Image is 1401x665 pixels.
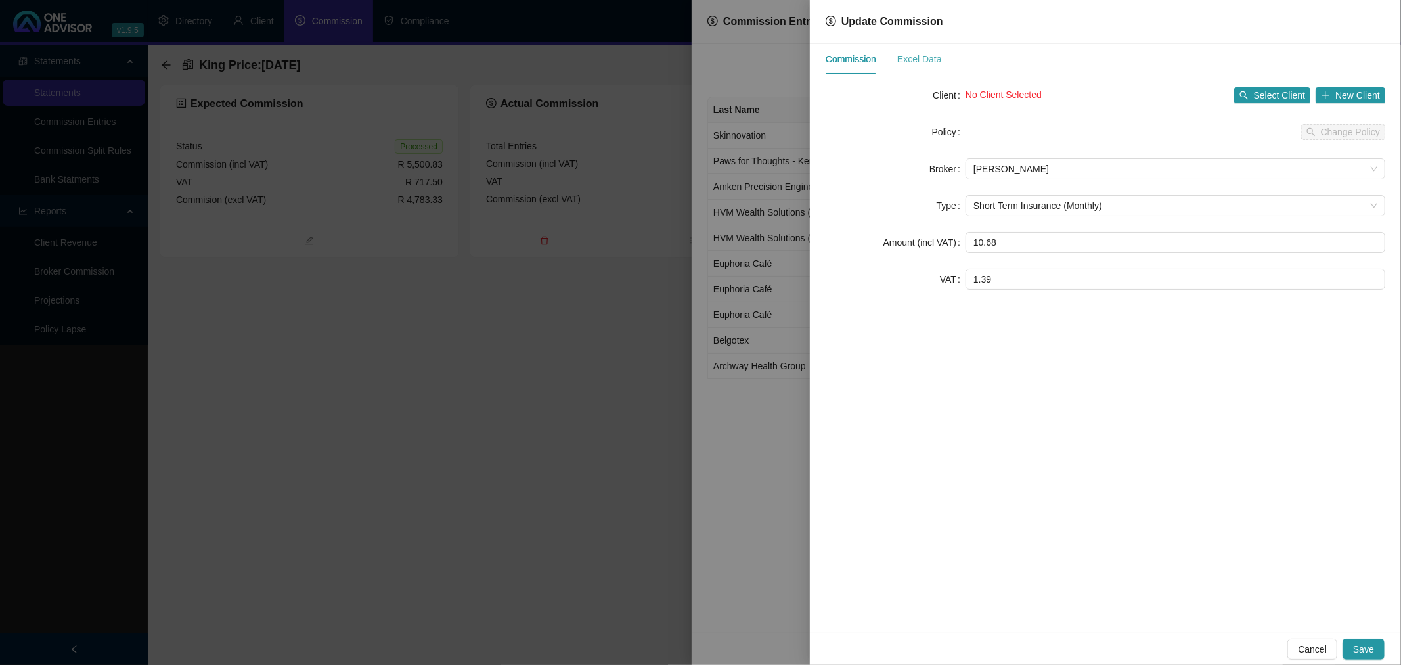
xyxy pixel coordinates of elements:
span: Select Client [1254,88,1306,103]
label: VAT [940,269,966,290]
label: Client [933,85,966,106]
span: New Client [1335,88,1380,103]
button: New Client [1316,87,1385,103]
button: Cancel [1287,639,1337,660]
label: Policy [932,122,966,143]
label: Broker [929,158,966,179]
label: Amount (incl VAT) [883,232,966,253]
span: Save [1353,642,1374,656]
span: dollar [826,16,836,26]
div: Excel Data [897,52,942,66]
button: Select Client [1234,87,1311,103]
label: Type [937,195,966,216]
span: plus [1321,91,1330,100]
span: Update Commission [841,16,943,27]
button: Change Policy [1301,124,1385,140]
span: Renier Van Rooyen [973,159,1377,179]
span: Short Term Insurance (Monthly) [973,196,1377,216]
div: Commission [826,52,876,66]
span: search [1239,91,1249,100]
span: No Client Selected [966,89,1042,100]
span: Cancel [1298,642,1327,656]
button: Save [1343,639,1385,660]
